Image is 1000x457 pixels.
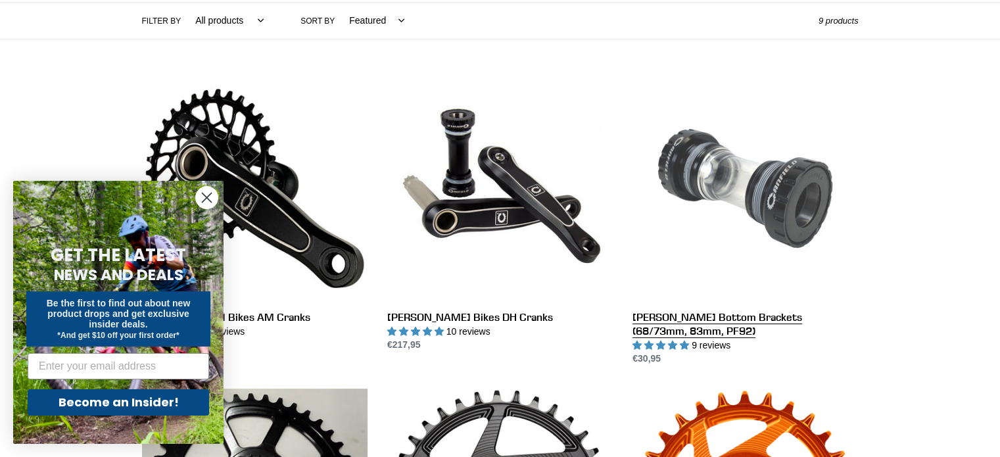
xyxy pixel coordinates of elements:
span: GET THE LATEST [51,243,186,267]
button: Close dialog [195,186,218,209]
span: *And get $10 off your first order* [57,331,179,340]
span: Be the first to find out about new product drops and get exclusive insider deals. [47,298,191,329]
input: Enter your email address [28,353,209,379]
button: Become an Insider! [28,389,209,416]
span: 9 products [819,16,859,26]
label: Filter by [142,15,181,27]
label: Sort by [300,15,335,27]
span: NEWS AND DEALS [54,264,183,285]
